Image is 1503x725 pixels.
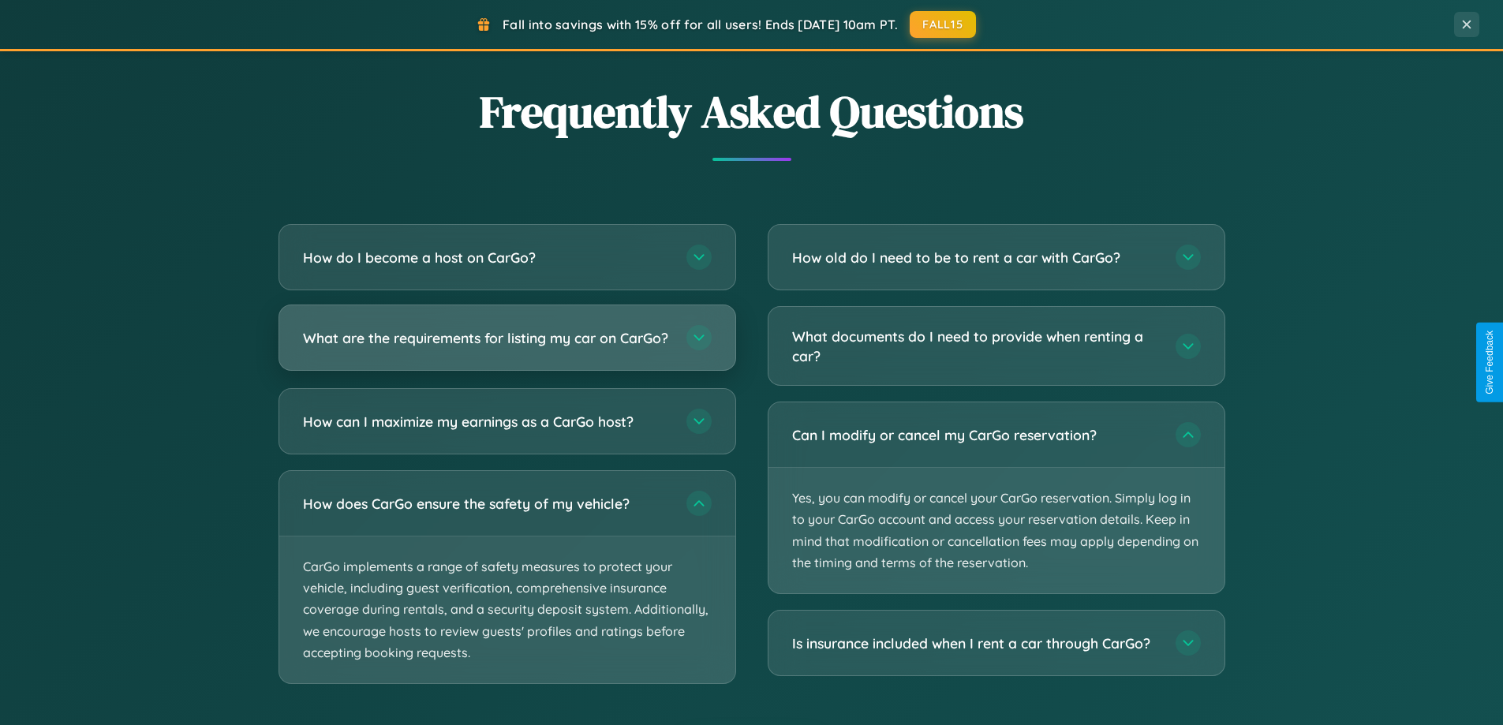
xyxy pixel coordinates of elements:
[279,536,735,683] p: CarGo implements a range of safety measures to protect your vehicle, including guest verification...
[768,468,1224,593] p: Yes, you can modify or cancel your CarGo reservation. Simply log in to your CarGo account and acc...
[303,412,671,432] h3: How can I maximize my earnings as a CarGo host?
[303,494,671,514] h3: How does CarGo ensure the safety of my vehicle?
[279,81,1225,142] h2: Frequently Asked Questions
[792,633,1160,653] h3: Is insurance included when I rent a car through CarGo?
[792,425,1160,445] h3: Can I modify or cancel my CarGo reservation?
[910,11,976,38] button: FALL15
[303,328,671,348] h3: What are the requirements for listing my car on CarGo?
[792,327,1160,365] h3: What documents do I need to provide when renting a car?
[303,248,671,267] h3: How do I become a host on CarGo?
[1484,331,1495,394] div: Give Feedback
[792,248,1160,267] h3: How old do I need to be to rent a car with CarGo?
[503,17,898,32] span: Fall into savings with 15% off for all users! Ends [DATE] 10am PT.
